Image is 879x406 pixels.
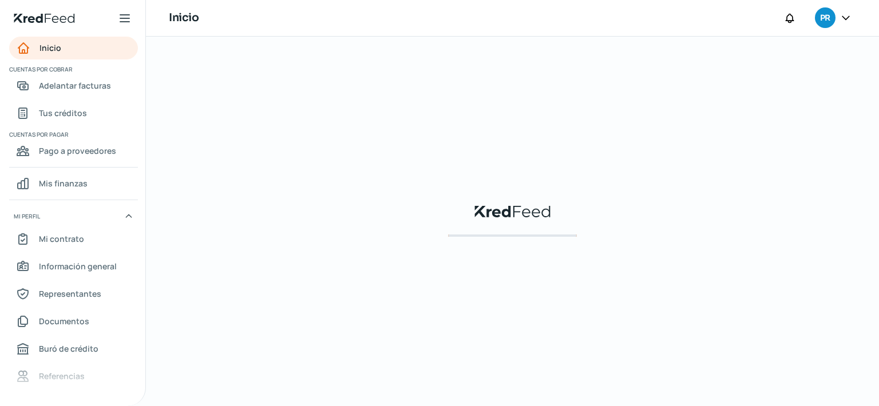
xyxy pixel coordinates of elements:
span: Mi perfil [14,211,40,221]
a: Mi contrato [9,228,138,250]
span: Mis finanzas [39,176,88,190]
a: Adelantar facturas [9,74,138,97]
span: Documentos [39,314,89,328]
a: Información general [9,255,138,278]
span: Cuentas por cobrar [9,64,136,74]
span: Referencias [39,369,85,383]
a: Buró de crédito [9,337,138,360]
a: Tus créditos [9,102,138,125]
span: Tus créditos [39,106,87,120]
h1: Inicio [169,10,199,26]
span: Información general [39,259,117,273]
span: Adelantar facturas [39,78,111,93]
a: Documentos [9,310,138,333]
span: Representantes [39,286,101,301]
span: PR [820,11,830,25]
span: Buró de crédito [39,341,98,356]
a: Mis finanzas [9,172,138,195]
span: Inicio [39,41,61,55]
span: Mi contrato [39,232,84,246]
a: Inicio [9,37,138,59]
a: Pago a proveedores [9,140,138,162]
span: Cuentas por pagar [9,129,136,140]
a: Representantes [9,282,138,305]
a: Referencias [9,365,138,388]
span: Pago a proveedores [39,144,116,158]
